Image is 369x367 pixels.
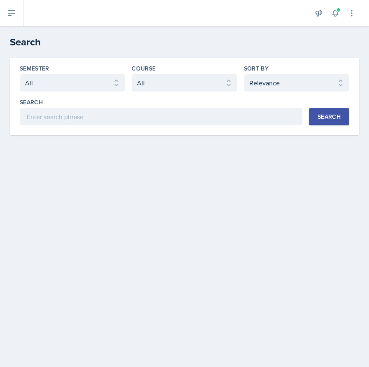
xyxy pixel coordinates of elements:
div: Search [318,113,341,120]
label: Sort By [244,64,269,73]
button: Search [309,108,349,125]
h2: Search [10,35,359,49]
label: Course [132,64,155,73]
label: Semester [20,64,49,73]
label: Search [20,98,43,106]
input: Enter search phrase [20,108,302,125]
